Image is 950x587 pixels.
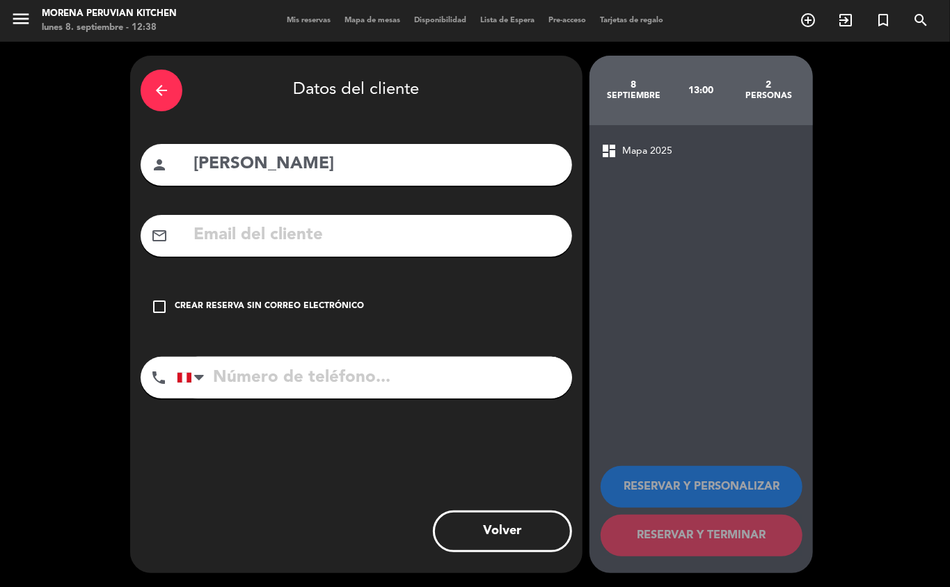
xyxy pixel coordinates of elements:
i: add_circle_outline [800,12,816,29]
i: search [912,12,929,29]
button: menu [10,8,31,34]
span: dashboard [601,143,617,159]
i: arrow_back [153,82,170,99]
div: 13:00 [667,66,735,115]
div: septiembre [600,90,667,102]
i: person [151,156,168,173]
i: mail_outline [151,227,168,244]
i: check_box_outline_blank [151,298,168,315]
i: turned_in_not [875,12,892,29]
button: Volver [433,510,572,552]
div: personas [735,90,802,102]
span: Mapa de mesas [338,17,407,24]
button: RESERVAR Y PERSONALIZAR [601,466,802,508]
div: lunes 8. septiembre - 12:38 [42,21,177,35]
span: Mapa 2025 [622,143,672,159]
div: 2 [735,79,802,90]
i: menu [10,8,31,29]
i: exit_to_app [837,12,854,29]
input: Email del cliente [192,221,562,250]
span: Pre-acceso [541,17,593,24]
span: Mis reservas [280,17,338,24]
span: Lista de Espera [473,17,541,24]
div: 8 [600,79,667,90]
input: Número de teléfono... [177,357,572,399]
i: phone [150,369,167,386]
span: Tarjetas de regalo [593,17,670,24]
div: Datos del cliente [141,66,572,115]
span: Disponibilidad [407,17,473,24]
div: Peru (Perú): +51 [177,357,209,398]
div: Morena Peruvian Kitchen [42,7,177,21]
input: Nombre del cliente [192,150,562,179]
div: Crear reserva sin correo electrónico [175,300,364,314]
button: RESERVAR Y TERMINAR [601,515,802,556]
